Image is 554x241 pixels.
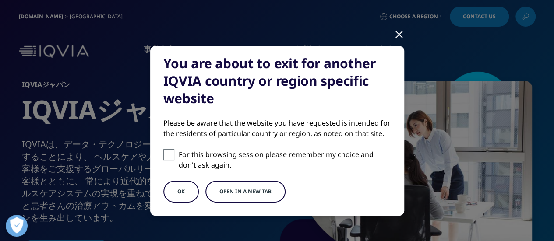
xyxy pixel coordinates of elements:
button: Open in a new tab [205,181,286,203]
p: For this browsing session please remember my choice and don't ask again. [179,149,391,170]
button: 優先設定センターを開く [6,215,28,237]
div: Please be aware that the website you have requested is intended for the residents of particular c... [163,118,391,139]
div: You are about to exit for another IQVIA country or region specific website [163,55,391,107]
button: OK [163,181,199,203]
